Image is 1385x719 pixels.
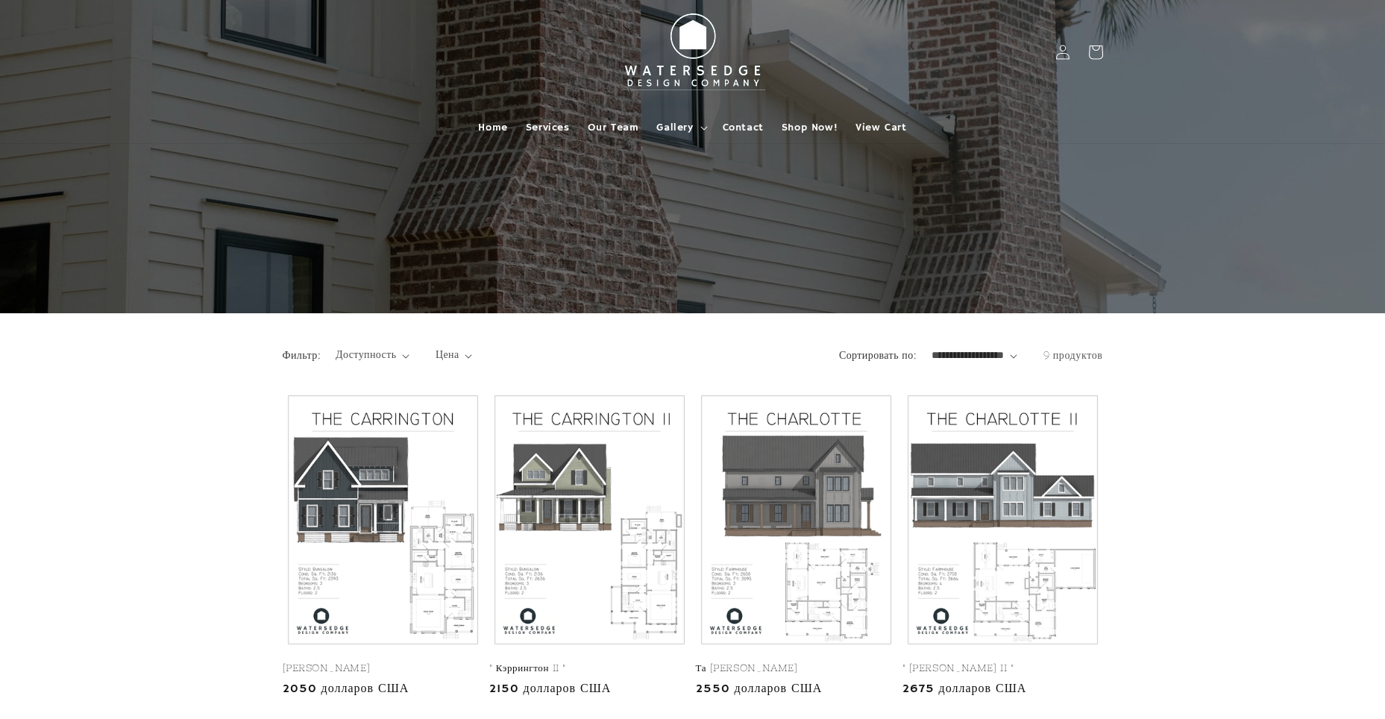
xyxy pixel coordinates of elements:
[469,112,516,143] a: Home
[517,112,579,143] a: Services
[478,121,507,134] span: Home
[714,112,773,143] a: Contact
[782,121,838,134] span: Shop Now!
[336,348,409,363] summary: Доступность (выбрано 0)
[1043,349,1103,361] ya-tr-span: 9 продуктов
[588,121,639,134] span: Our Team
[839,349,917,361] ya-tr-span: Сортировать по:
[489,662,690,675] a: " Кэррингтон II "
[611,6,775,98] img: Watersedge Design Co
[773,112,847,143] a: Shop Now!
[902,662,1103,675] a: " [PERSON_NAME] II "
[855,121,906,134] span: View Cart
[526,121,570,134] span: Services
[847,112,915,143] a: View Cart
[283,349,321,361] ya-tr-span: Фильтр:
[656,121,693,134] span: Gallery
[647,112,713,143] summary: Gallery
[579,112,648,143] a: Our Team
[696,662,896,675] a: Та [PERSON_NAME]
[436,348,472,363] summary: Цена
[283,662,483,675] a: [PERSON_NAME]
[336,348,397,362] ya-tr-span: Доступность
[723,121,764,134] span: Contact
[436,348,459,362] ya-tr-span: Цена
